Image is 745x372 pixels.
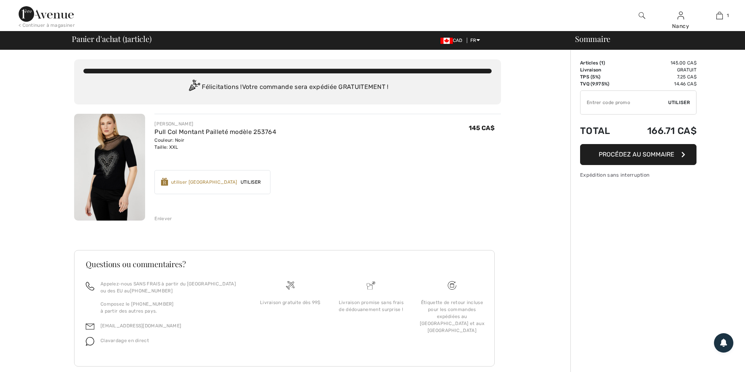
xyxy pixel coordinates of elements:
[125,33,127,43] span: 1
[19,22,75,29] div: < Continuer à magasiner
[19,6,74,22] img: 1ère Avenue
[100,301,241,315] p: Composez le [PHONE_NUMBER] à partir des autres pays.
[418,299,486,334] div: Étiquette de retour incluse pour les commandes expédiées au [GEOGRAPHIC_DATA] et aux [GEOGRAPHIC_...
[677,11,684,20] img: Mes infos
[367,281,375,290] img: Livraison promise sans frais de dédouanement surprise&nbsp;!
[237,179,264,186] span: Utiliser
[599,151,674,158] span: Procédez au sommaire
[161,178,168,186] img: Reward-Logo.svg
[83,80,492,95] div: Félicitations ! Votre commande sera expédiée GRATUITEMENT !
[624,66,696,73] td: Gratuit
[580,118,624,144] td: Total
[74,114,145,221] img: Pull Col Montant Pailleté modèle 253764
[440,38,453,44] img: Canadian Dollar
[86,322,94,331] img: email
[337,299,405,313] div: Livraison promise sans frais de dédouanement surprise !
[580,171,696,179] div: Expédition sans interruption
[130,288,173,294] a: [PHONE_NUMBER]
[566,35,740,43] div: Sommaire
[186,80,202,95] img: Congratulation2.svg
[580,144,696,165] button: Procédez au sommaire
[469,124,495,132] span: 145 CA$
[662,22,700,30] div: Nancy
[580,59,624,66] td: Articles ( )
[154,215,172,222] div: Enlever
[86,337,94,346] img: chat
[624,73,696,80] td: 7.25 CA$
[100,323,181,329] a: [EMAIL_ADDRESS][DOMAIN_NAME]
[72,35,152,43] span: Panier d'achat ( article)
[580,73,624,80] td: TPS (5%)
[668,99,690,106] span: Utiliser
[154,120,276,127] div: [PERSON_NAME]
[716,11,723,20] img: Mon panier
[639,11,645,20] img: recherche
[171,179,237,186] div: utiliser [GEOGRAPHIC_DATA]
[580,80,624,87] td: TVQ (9.975%)
[286,281,295,290] img: Livraison gratuite dès 99$
[448,281,456,290] img: Livraison gratuite dès 99$
[677,12,684,19] a: Se connecter
[86,260,483,268] h3: Questions ou commentaires?
[440,38,466,43] span: CAD
[470,38,480,43] span: FR
[154,137,276,151] div: Couleur: Noir Taille: XXL
[700,11,738,20] a: 1
[624,80,696,87] td: 14.46 CA$
[624,59,696,66] td: 145.00 CA$
[580,66,624,73] td: Livraison
[154,128,276,136] a: Pull Col Montant Pailleté modèle 253764
[580,91,668,114] input: Code promo
[100,280,241,294] p: Appelez-nous SANS FRAIS à partir du [GEOGRAPHIC_DATA] ou des EU au
[624,118,696,144] td: 166.71 CA$
[86,282,94,290] img: call
[727,12,729,19] span: 1
[100,338,149,343] span: Clavardage en direct
[256,299,324,306] div: Livraison gratuite dès 99$
[601,60,603,66] span: 1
